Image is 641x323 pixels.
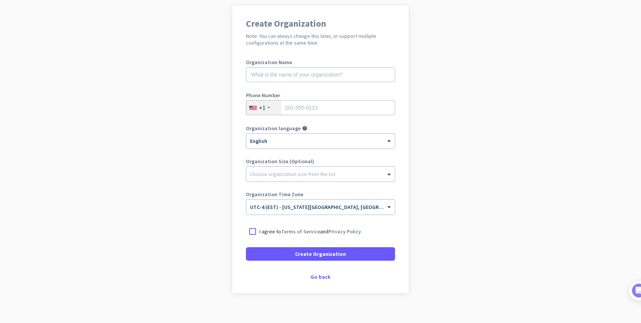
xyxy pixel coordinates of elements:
[246,247,395,261] button: Create Organization
[246,60,395,65] label: Organization Name
[246,126,301,131] label: Organization language
[246,192,395,197] label: Organization Time Zone
[281,228,320,235] a: Terms of Service
[246,93,395,98] label: Phone Number
[246,67,395,82] input: What is the name of your organization?
[246,159,395,164] label: Organization Size (Optional)
[259,104,265,111] div: +1
[246,274,395,279] div: Go back
[295,250,346,258] span: Create Organization
[259,228,361,235] p: I agree to and
[246,33,395,46] h2: Note: You can always change this later, or support multiple configurations at the same time
[328,228,361,235] a: Privacy Policy
[246,100,395,115] input: 201-555-0123
[302,126,307,131] i: help
[246,19,395,28] h1: Create Organization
